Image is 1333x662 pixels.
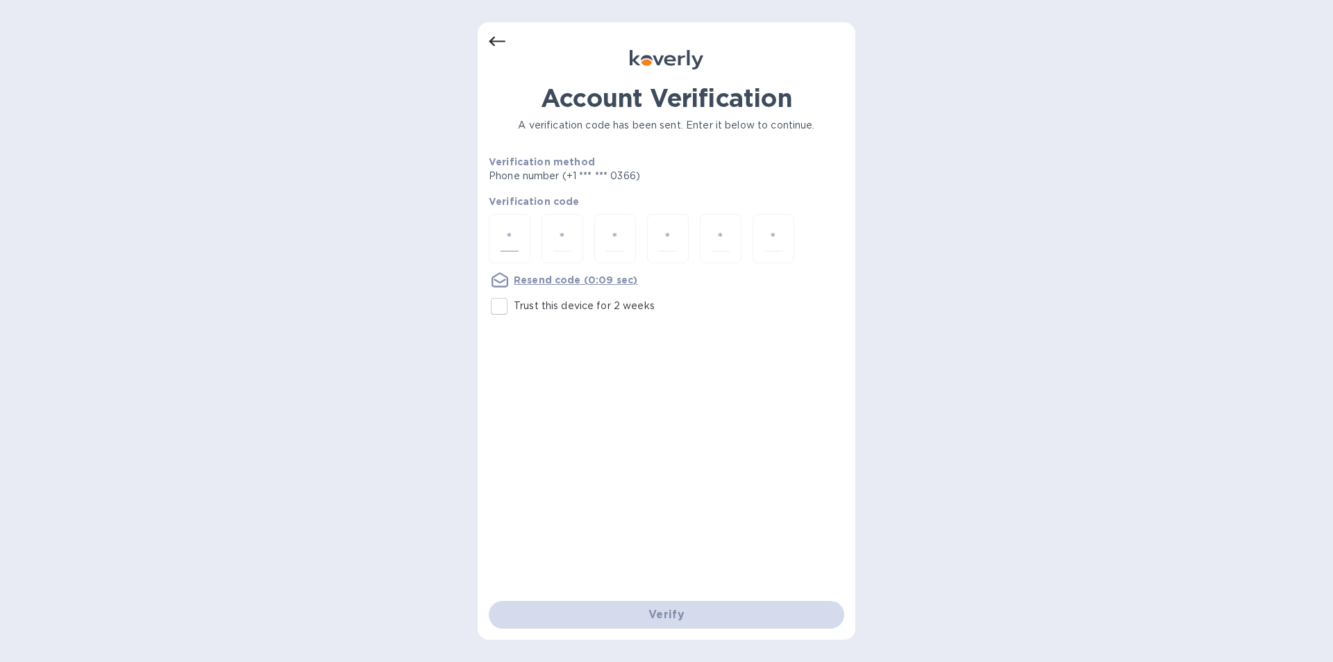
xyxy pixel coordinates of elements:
u: Resend code (0:09 sec) [514,274,637,286]
p: A verification code has been sent. Enter it below to continue. [489,118,844,133]
p: Verification code [489,195,844,208]
p: Trust this device for 2 weeks [514,299,655,313]
p: Phone number (+1 *** *** 0366) [489,169,746,183]
b: Verification method [489,156,595,167]
h1: Account Verification [489,83,844,113]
